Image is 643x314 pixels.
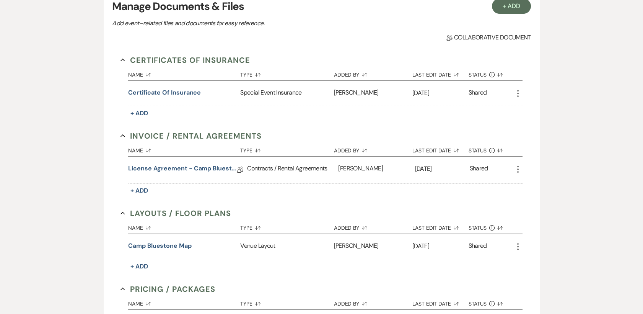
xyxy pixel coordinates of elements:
div: [PERSON_NAME] [334,234,412,259]
button: Name [128,219,240,234]
div: Special Event Insurance [240,81,334,106]
button: Added By [334,295,412,309]
button: Added By [334,142,412,156]
button: Name [128,66,240,80]
div: Contracts / Rental Agreements [247,157,338,183]
button: Added By [334,66,412,80]
button: Name [128,295,240,309]
button: Last Edit Date [412,219,469,234]
span: Status [469,225,487,231]
span: + Add [130,262,148,270]
div: [PERSON_NAME] [334,81,412,106]
button: + Add [128,261,150,272]
button: Last Edit Date [412,295,469,309]
span: Collaborative document [446,33,531,42]
button: Last Edit Date [412,142,469,156]
button: Name [128,142,240,156]
div: Venue Layout [240,234,334,259]
p: [DATE] [415,164,470,174]
button: + Add [128,185,150,196]
button: Status [469,142,513,156]
button: Certificate of Insurance [128,88,201,97]
button: Status [469,219,513,234]
button: Added By [334,219,412,234]
div: Shared [469,164,488,176]
span: + Add [130,109,148,117]
button: Type [240,219,334,234]
div: [PERSON_NAME] [338,157,415,183]
span: Status [469,72,487,77]
span: Status [469,148,487,153]
button: + Add [128,108,150,119]
button: Type [240,66,334,80]
button: Type [240,142,334,156]
button: Invoice / Rental Agreements [120,130,262,142]
button: Pricing / Packages [120,283,215,295]
button: Status [469,295,513,309]
span: + Add [130,186,148,195]
button: Layouts / Floor Plans [120,208,231,219]
p: [DATE] [412,241,469,251]
button: Certificates of Insurance [120,54,250,66]
button: Last Edit Date [412,66,469,80]
span: Status [469,301,487,306]
div: Shared [469,241,487,252]
p: [DATE] [412,88,469,98]
button: Status [469,66,513,80]
div: Shared [469,88,487,98]
button: Type [240,295,334,309]
p: Add event–related files and documents for easy reference. [112,18,380,28]
button: Camp Bluestone Map [128,241,192,250]
a: License Agreement - Camp Bluestone [128,164,237,176]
